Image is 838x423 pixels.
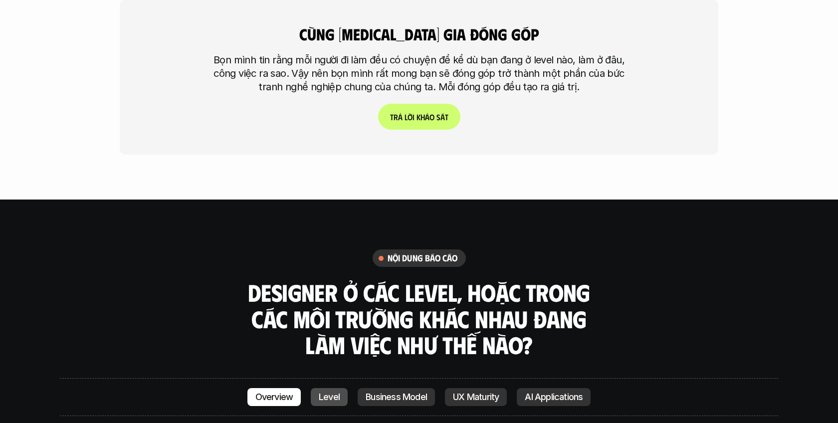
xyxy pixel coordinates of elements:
span: ả [398,112,403,122]
a: Trảlờikhảosát [378,104,460,130]
span: ả [425,112,429,122]
p: Business Model [366,392,427,402]
a: Level [311,388,348,406]
p: Bọn mình tin rằng mỗi người đi làm đều có chuyện để kể dù bạn đang ở level nào, làm ở đâu, công v... [207,53,631,94]
a: AI Applications [517,388,591,406]
p: Overview [255,392,293,402]
p: Level [319,392,340,402]
span: T [390,112,394,122]
h3: Designer ở các level, hoặc trong các môi trường khác nhau đang làm việc như thế nào? [244,279,594,358]
span: o [429,112,434,122]
span: ờ [408,112,413,122]
span: r [394,112,398,122]
span: i [413,112,415,122]
a: Business Model [358,388,435,406]
span: t [445,112,448,122]
span: h [420,112,425,122]
h4: cùng [MEDICAL_DATA] gia đóng góp [257,24,581,43]
span: k [417,112,420,122]
a: UX Maturity [445,388,507,406]
span: l [405,112,408,122]
p: UX Maturity [453,392,499,402]
p: AI Applications [525,392,583,402]
a: Overview [247,388,301,406]
span: s [436,112,440,122]
span: á [440,112,445,122]
h6: nội dung báo cáo [388,252,458,264]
